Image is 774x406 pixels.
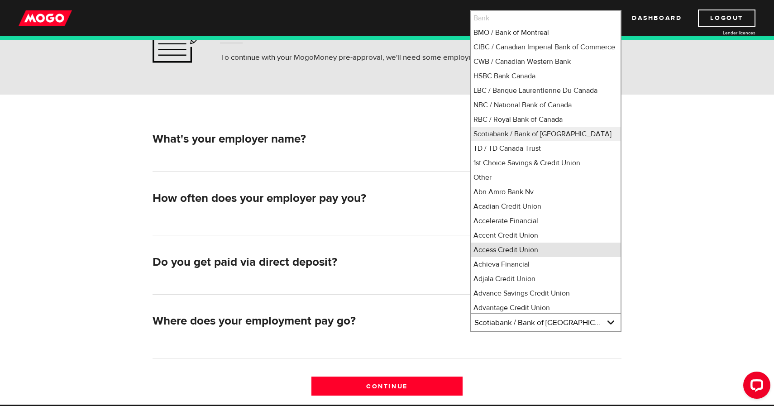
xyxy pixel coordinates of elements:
[471,83,621,98] li: LBC / Banque Laurentienne Du Canada
[19,10,72,27] img: mogo_logo-11ee424be714fa7cbb0f0f49df9e16ec.png
[471,69,621,83] li: HSBC Bank Canada
[471,228,621,243] li: Accent Credit Union
[471,301,621,315] li: Advantage Credit Union
[471,54,621,69] li: CWB / Canadian Western Bank
[471,185,621,199] li: Abn Amro Bank Nv
[736,368,774,406] iframe: LiveChat chat widget
[471,112,621,127] li: RBC / Royal Bank of Canada
[471,98,621,112] li: NBC / National Bank of Canada
[471,272,621,286] li: Adjala Credit Union
[153,314,463,328] h2: Where does your employment pay go?
[220,52,548,63] p: To continue with your MogoMoney pre-approval, we'll need some employment and personal info.
[471,214,621,228] li: Accelerate Financial
[471,25,621,40] li: BMO / Bank of Montreal
[471,243,621,257] li: Access Credit Union
[153,191,463,205] h2: How often does your employer pay you?
[698,10,755,27] a: Logout
[471,141,621,156] li: TD / TD Canada Trust
[471,199,621,214] li: Acadian Credit Union
[471,286,621,301] li: Advance Savings Credit Union
[471,127,621,141] li: Scotiabank / Bank of [GEOGRAPHIC_DATA]
[471,257,621,272] li: Achieva Financial
[471,156,621,170] li: 1st Choice Savings & Credit Union
[471,170,621,185] li: Other
[153,132,463,146] h2: What's your employer name?
[153,255,463,269] h2: Do you get paid via direct deposit?
[311,377,463,396] input: Continue
[688,29,755,36] a: Lender licences
[471,40,621,54] li: CIBC / Canadian Imperial Bank of Commerce
[471,11,621,25] li: Bank
[632,10,682,27] a: Dashboard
